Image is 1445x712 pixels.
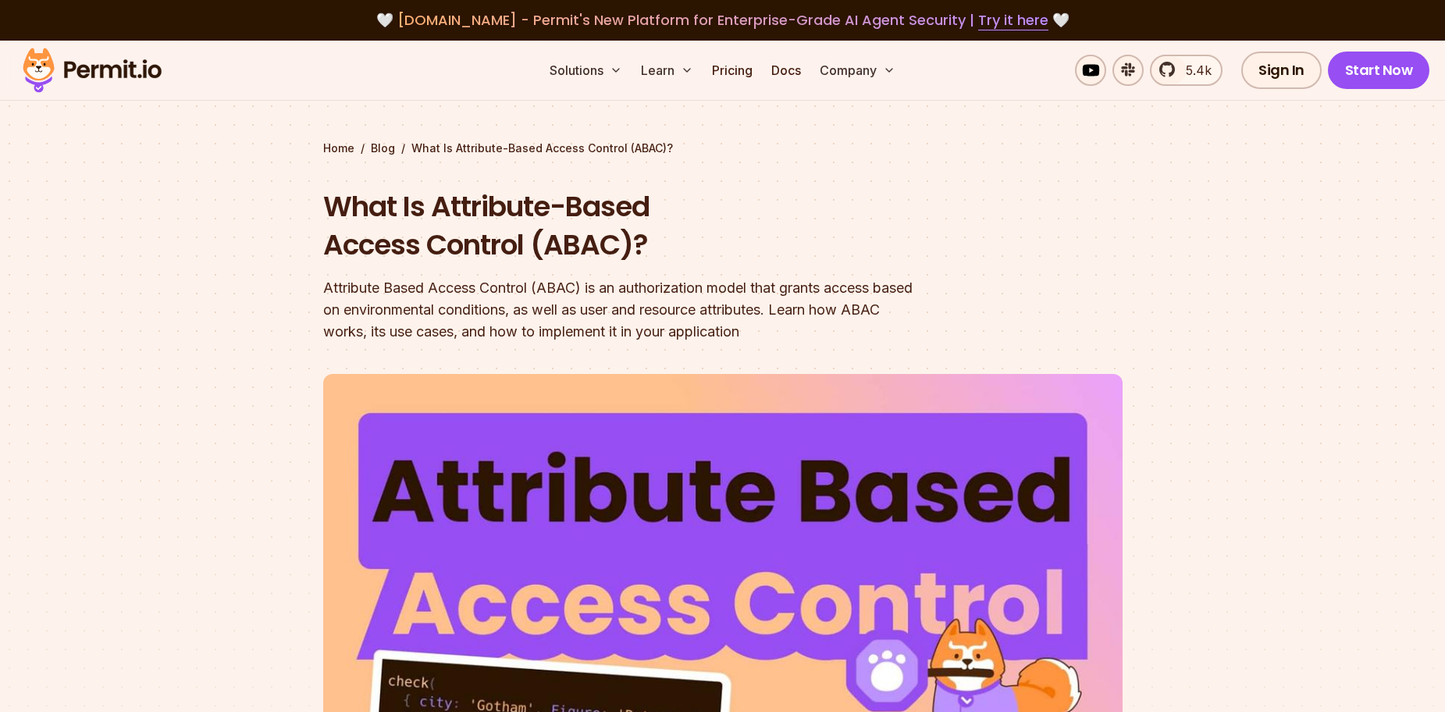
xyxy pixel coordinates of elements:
a: Blog [371,141,395,156]
h1: What Is Attribute-Based Access Control (ABAC)? [323,187,923,265]
button: Company [813,55,902,86]
a: Try it here [978,10,1048,30]
button: Learn [635,55,699,86]
span: 5.4k [1176,61,1212,80]
a: Docs [765,55,807,86]
div: 🤍 🤍 [37,9,1408,31]
a: 5.4k [1150,55,1223,86]
div: Attribute Based Access Control (ABAC) is an authorization model that grants access based on envir... [323,277,923,343]
button: Solutions [543,55,628,86]
a: Pricing [706,55,759,86]
span: [DOMAIN_NAME] - Permit's New Platform for Enterprise-Grade AI Agent Security | [397,10,1048,30]
a: Home [323,141,354,156]
div: / / [323,141,1123,156]
a: Sign In [1241,52,1322,89]
img: Permit logo [16,44,169,97]
a: Start Now [1328,52,1430,89]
